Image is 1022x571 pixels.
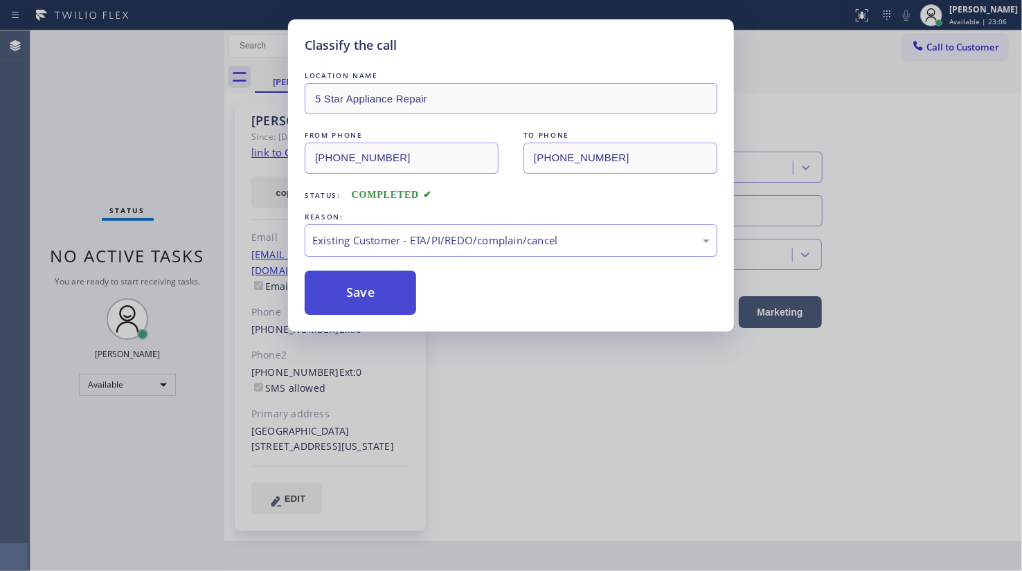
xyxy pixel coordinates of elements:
[305,128,499,143] div: FROM PHONE
[523,128,717,143] div: TO PHONE
[523,143,717,174] input: To phone
[305,190,341,200] span: Status:
[305,143,499,174] input: From phone
[305,69,717,83] div: LOCATION NAME
[305,36,397,55] h5: Classify the call
[352,190,432,200] span: COMPLETED
[305,271,416,315] button: Save
[305,210,717,224] div: REASON:
[312,233,710,248] div: Existing Customer - ETA/PI/REDO/complain/cancel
